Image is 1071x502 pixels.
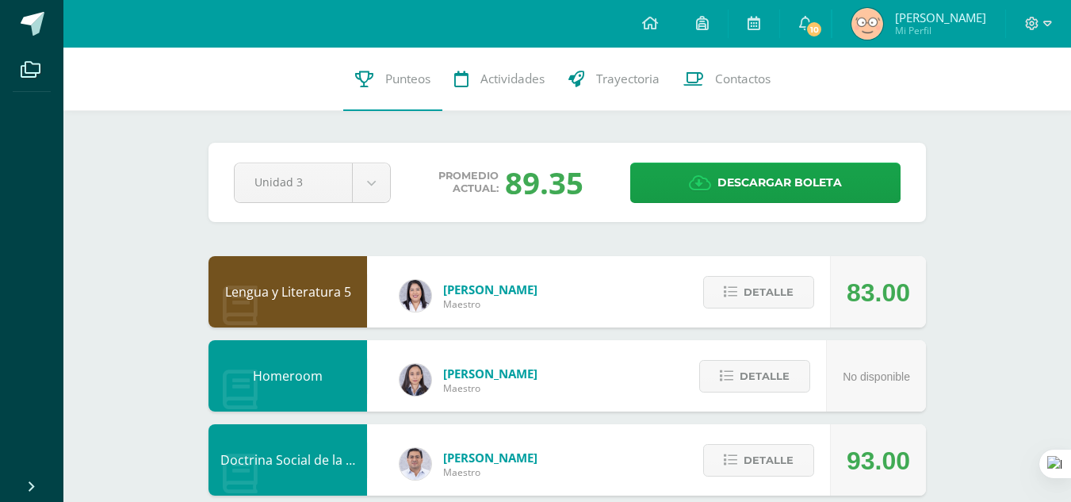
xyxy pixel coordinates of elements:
span: Detalle [744,446,794,475]
a: Actividades [442,48,557,111]
span: Actividades [480,71,545,87]
span: Contactos [715,71,771,87]
div: Doctrina Social de la Iglesia [208,424,367,496]
span: Maestro [443,297,537,311]
span: [PERSON_NAME] [443,282,537,297]
img: 15aaa72b904403ebb7ec886ca542c491.png [400,448,431,480]
span: Unidad 3 [254,163,332,201]
div: 83.00 [847,257,910,328]
span: [PERSON_NAME] [443,450,537,466]
a: Punteos [343,48,442,111]
img: 35694fb3d471466e11a043d39e0d13e5.png [400,364,431,396]
span: Punteos [385,71,430,87]
span: Trayectoria [596,71,660,87]
a: Descargar boleta [630,163,901,203]
span: Maestro [443,381,537,395]
span: No disponible [843,370,910,383]
a: Contactos [671,48,782,111]
span: [PERSON_NAME] [443,366,537,381]
span: Detalle [740,362,790,391]
span: Promedio actual: [438,170,499,195]
button: Detalle [703,276,814,308]
div: 93.00 [847,425,910,496]
button: Detalle [699,360,810,393]
span: Maestro [443,466,537,479]
span: 10 [805,21,823,38]
span: Mi Perfil [895,24,986,37]
button: Detalle [703,444,814,477]
img: fd1196377973db38ffd7ffd912a4bf7e.png [400,280,431,312]
a: Unidad 3 [235,163,390,202]
div: Lengua y Literatura 5 [208,256,367,328]
span: Descargar boleta [717,163,842,202]
span: [PERSON_NAME] [895,10,986,25]
a: Trayectoria [557,48,671,111]
div: 89.35 [505,162,583,203]
img: 0efa06bf55d835d7f677146712b902f1.png [851,8,883,40]
span: Detalle [744,278,794,307]
div: Homeroom [208,340,367,412]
